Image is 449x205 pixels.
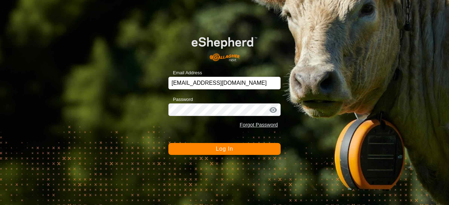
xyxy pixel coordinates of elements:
[216,146,233,152] span: Log In
[168,77,281,89] input: Email Address
[180,28,269,66] img: E-shepherd Logo
[168,96,193,103] label: Password
[168,143,281,155] button: Log In
[240,122,278,128] a: Forgot Password
[168,69,202,76] label: Email Address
